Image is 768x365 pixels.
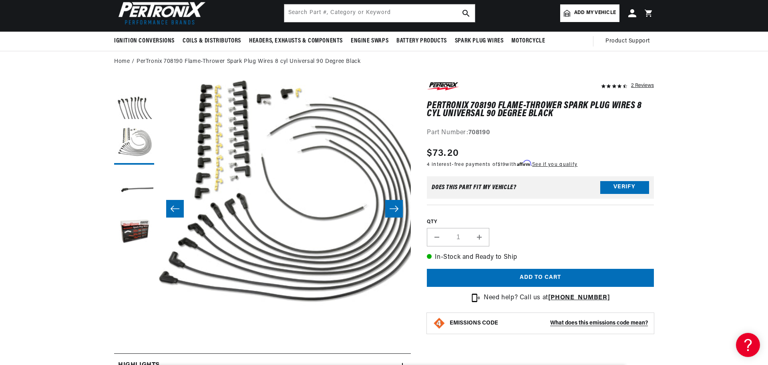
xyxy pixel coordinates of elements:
a: [PHONE_NUMBER] [548,294,610,301]
summary: Spark Plug Wires [451,32,508,50]
strong: EMISSIONS CODE [450,320,498,326]
nav: breadcrumbs [114,57,654,66]
summary: Headers, Exhausts & Components [245,32,347,50]
button: Add to cart [427,269,654,287]
summary: Engine Swaps [347,32,392,50]
button: Load image 3 in gallery view [114,169,154,209]
a: See if you qualify - Learn more about Affirm Financing (opens in modal) [532,162,577,167]
input: Search Part #, Category or Keyword [284,4,475,22]
h1: PerTronix 708190 Flame-Thrower Spark Plug Wires 8 cyl Universal 90 Degree Black [427,102,654,118]
a: PerTronix 708190 Flame-Thrower Spark Plug Wires 8 cyl Universal 90 Degree Black [137,57,360,66]
div: Does This part fit My vehicle? [432,184,516,191]
summary: Ignition Conversions [114,32,179,50]
button: Load image 2 in gallery view [114,125,154,165]
span: Add my vehicle [574,9,616,17]
p: 4 interest-free payments of with . [427,161,577,168]
span: Coils & Distributors [183,37,241,45]
span: Headers, Exhausts & Components [249,37,343,45]
span: Spark Plug Wires [455,37,504,45]
span: Ignition Conversions [114,37,175,45]
button: EMISSIONS CODEWhat does this emissions code mean? [450,320,648,327]
label: QTY [427,219,654,226]
strong: 708190 [468,129,490,136]
summary: Motorcycle [507,32,549,50]
p: In-Stock and Ready to Ship [427,252,654,263]
span: Battery Products [396,37,447,45]
span: $73.20 [427,146,459,161]
button: Verify [600,181,649,194]
span: Product Support [605,37,650,46]
div: 2 Reviews [631,81,654,90]
a: Add my vehicle [560,4,619,22]
summary: Product Support [605,32,654,51]
a: Home [114,57,130,66]
media-gallery: Gallery Viewer [114,81,411,337]
button: Load image 4 in gallery view [114,213,154,253]
button: Slide left [166,200,184,218]
button: Load image 1 in gallery view [114,81,154,121]
strong: What does this emissions code mean? [550,320,648,326]
span: Motorcycle [511,37,545,45]
button: search button [457,4,475,22]
p: Need help? Call us at [484,293,610,303]
summary: Battery Products [392,32,451,50]
button: Slide right [385,200,403,218]
span: Engine Swaps [351,37,388,45]
span: Affirm [517,160,531,166]
img: Emissions code [433,317,446,330]
span: $19 [498,162,506,167]
div: Part Number: [427,128,654,138]
summary: Coils & Distributors [179,32,245,50]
